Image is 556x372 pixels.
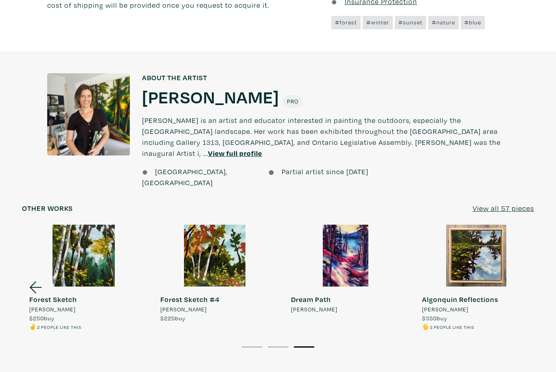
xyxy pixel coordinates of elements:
[291,295,331,304] strong: Dream Path
[29,322,81,331] li: ✌️
[242,346,262,348] button: 1 of 3
[430,324,474,330] small: 3 people like this
[208,149,262,158] a: View full profile
[422,314,447,322] span: buy
[422,322,498,331] li: 🖐️
[37,324,81,330] small: 2 people like this
[287,97,298,105] span: Pro
[415,225,538,331] a: Algonquin Reflections [PERSON_NAME] $350buy 🖐️3 people like this
[160,295,219,304] strong: Forest Sketch #4
[422,305,468,314] span: [PERSON_NAME]
[282,167,368,176] span: Partial artist since [DATE]
[142,73,509,82] h6: About the artist
[22,225,146,331] a: Forest Sketch [PERSON_NAME] $250buy ✌️2 people like this
[160,314,175,322] span: $225
[363,16,393,29] a: #winter
[142,85,279,107] a: [PERSON_NAME]
[422,295,498,304] strong: Algonquin Reflections
[294,346,314,348] button: 3 of 3
[291,305,337,314] span: [PERSON_NAME]
[395,16,426,29] a: #sunset
[153,225,277,322] a: Forest Sketch #4 [PERSON_NAME] $225buy
[29,295,77,304] strong: Forest Sketch
[160,305,207,314] span: [PERSON_NAME]
[422,314,437,322] span: $350
[22,204,73,213] h6: Other works
[142,107,509,166] p: [PERSON_NAME] is an artist and educator interested in painting the outdoors, especially the [GEOG...
[29,305,76,314] span: [PERSON_NAME]
[142,167,228,187] span: [GEOGRAPHIC_DATA], [GEOGRAPHIC_DATA]
[268,346,288,348] button: 2 of 3
[160,314,186,322] span: buy
[473,203,534,214] a: View all 57 pieces
[284,225,407,313] a: Dream Path [PERSON_NAME]
[473,204,534,213] u: View all 57 pieces
[461,16,485,29] a: #blue
[331,16,361,29] a: #forest
[428,16,459,29] a: #nature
